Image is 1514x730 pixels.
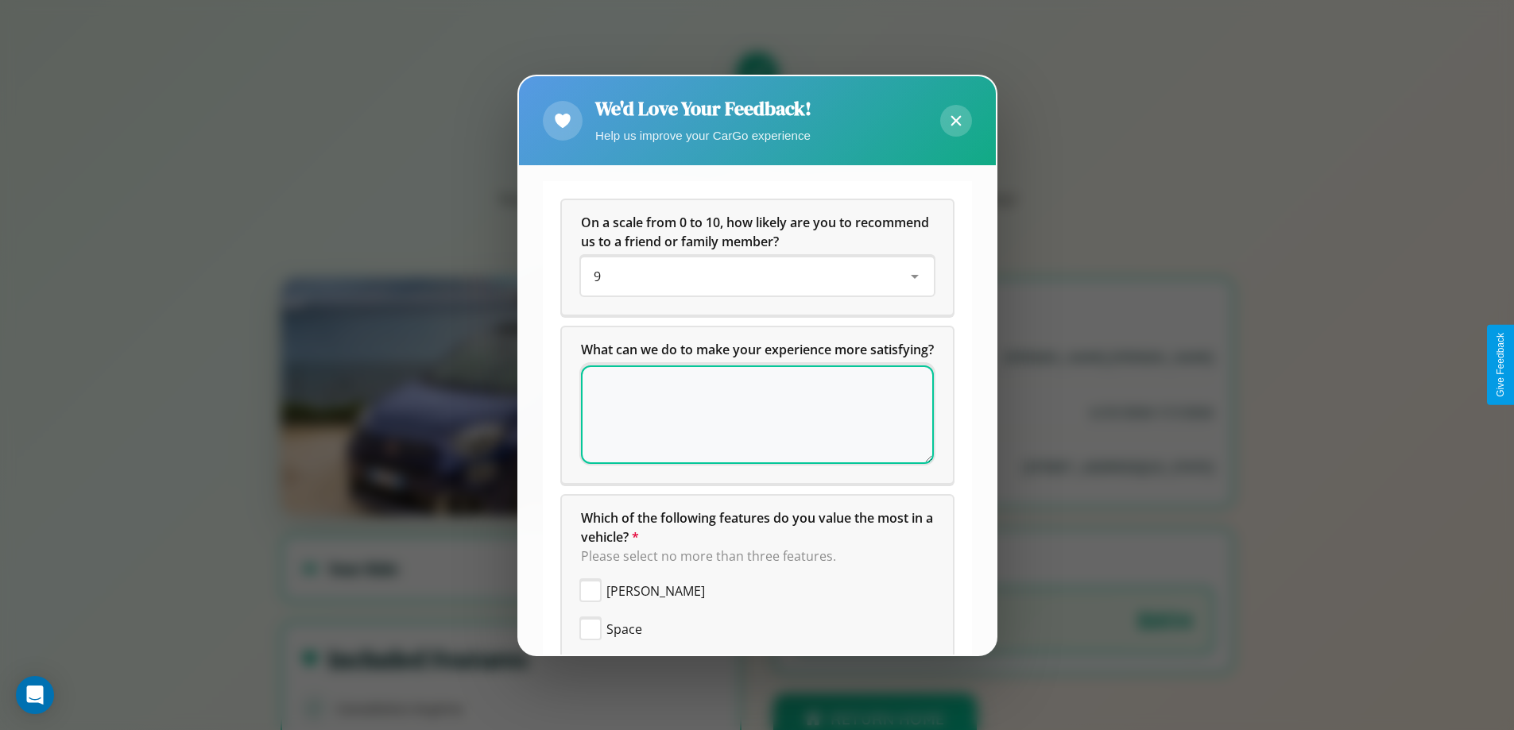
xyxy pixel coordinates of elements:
[595,125,811,146] p: Help us improve your CarGo experience
[1495,333,1506,397] div: Give Feedback
[581,214,932,250] span: On a scale from 0 to 10, how likely are you to recommend us to a friend or family member?
[562,200,953,315] div: On a scale from 0 to 10, how likely are you to recommend us to a friend or family member?
[581,509,936,546] span: Which of the following features do you value the most in a vehicle?
[581,341,934,358] span: What can we do to make your experience more satisfying?
[594,268,601,285] span: 9
[606,581,705,601] span: [PERSON_NAME]
[16,676,54,714] div: Open Intercom Messenger
[581,213,934,251] h5: On a scale from 0 to 10, how likely are you to recommend us to a friend or family member?
[595,95,811,122] h2: We'd Love Your Feedback!
[606,620,642,639] span: Space
[581,257,934,295] div: On a scale from 0 to 10, how likely are you to recommend us to a friend or family member?
[581,547,836,565] span: Please select no more than three features.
